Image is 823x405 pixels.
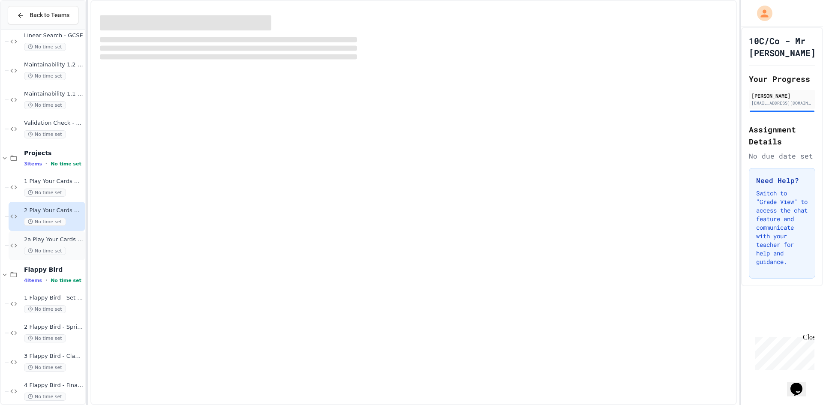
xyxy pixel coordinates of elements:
span: Maintainability 1.2 - GCSE [24,61,84,69]
div: Chat with us now!Close [3,3,59,54]
iframe: chat widget [787,371,814,396]
span: Projects [24,149,84,157]
span: 1 Flappy Bird - Set Up [24,294,84,302]
span: Maintainability 1.1 - GCSE [24,90,84,98]
h2: Your Progress [749,73,815,85]
span: Linear Search - GCSE [24,32,84,39]
span: No time set [24,101,66,109]
span: 3 Flappy Bird - Classes and Groups [24,353,84,360]
span: 2 Play Your Cards Right - Improved [24,207,84,214]
h1: 10C/Co - Mr [PERSON_NAME] [749,35,816,59]
span: • [45,160,47,167]
span: 4 Flappy Bird - Final Additions [24,382,84,389]
span: No time set [24,43,66,51]
span: No time set [24,393,66,401]
div: [EMAIL_ADDRESS][DOMAIN_NAME] [751,100,813,106]
span: No time set [51,278,81,283]
span: No time set [51,161,81,167]
span: 3 items [24,161,42,167]
span: No time set [24,189,66,197]
span: Back to Teams [30,11,69,20]
span: 1 Play Your Cards Right - Basic Version [24,178,84,185]
div: [PERSON_NAME] [751,92,813,99]
span: No time set [24,247,66,255]
span: No time set [24,218,66,226]
h3: Need Help? [756,175,808,186]
div: My Account [748,3,775,23]
p: Switch to "Grade View" to access the chat feature and communicate with your teacher for help and ... [756,189,808,266]
span: No time set [24,305,66,313]
span: No time set [24,72,66,80]
h2: Assignment Details [749,123,815,147]
span: No time set [24,130,66,138]
span: 4 items [24,278,42,283]
button: Back to Teams [8,6,78,24]
span: No time set [24,363,66,372]
span: 2 Flappy Bird - Sprites [24,324,84,331]
span: Validation Check - GCSE [24,120,84,127]
span: Flappy Bird [24,266,84,273]
span: • [45,277,47,284]
iframe: chat widget [752,333,814,370]
span: No time set [24,334,66,342]
div: No due date set [749,151,815,161]
span: 2a Play Your Cards Right - PyGame [24,236,84,243]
